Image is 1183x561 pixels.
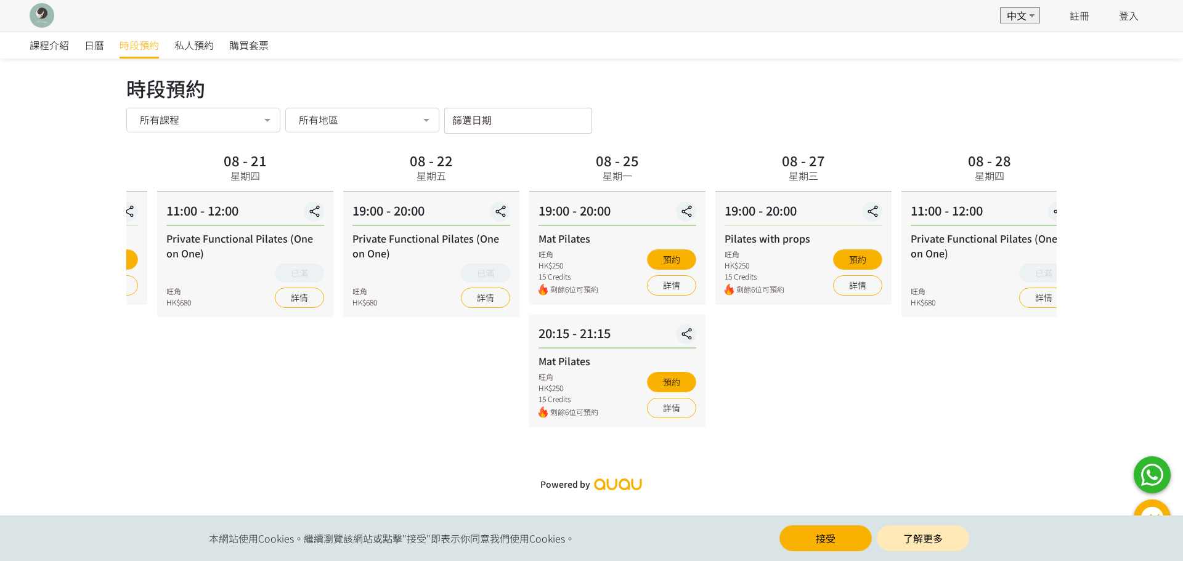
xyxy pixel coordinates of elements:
div: 星期一 [603,168,632,183]
a: 詳情 [275,288,324,308]
button: 預約 [647,372,696,392]
button: 已滿 [1019,264,1068,283]
a: 課程介紹 [30,31,69,59]
a: 詳情 [461,288,510,308]
span: 課程介紹 [30,38,69,52]
div: Private Functional Pilates (One on One) [352,231,510,260]
div: 19:00 - 20:00 [539,201,696,226]
div: 19:00 - 20:00 [352,201,510,226]
div: 08 - 28 [968,153,1011,167]
div: 時段預約 [126,73,1057,103]
div: Mat Pilates [539,353,696,368]
a: 購買套票 [229,31,269,59]
img: fire.png [725,284,734,296]
span: 購買套票 [229,38,269,52]
div: 15 Credits [725,271,784,282]
img: XCiuqSzNOMkVjoLvqyfWlGi3krYmRzy3FY06BdcB.png [30,3,54,28]
a: 登入 [1119,8,1139,23]
div: 20:15 - 21:15 [539,324,696,349]
div: 旺角 [166,286,191,297]
span: 所有地區 [299,113,338,126]
span: 本網站使用Cookies。繼續瀏覽該網站或點擊"接受"即表示你同意我們使用Cookies。 [209,531,575,546]
div: 星期五 [417,168,446,183]
a: 日曆 [84,31,104,59]
span: 剩餘6位可預約 [550,284,598,296]
button: 已滿 [461,264,510,283]
span: 剩餘6位可預約 [550,406,598,418]
div: 旺角 [911,286,935,297]
div: 15 Credits [539,271,598,282]
div: Private Functional Pilates (One on One) [166,231,324,260]
div: 08 - 22 [410,153,453,167]
a: 詳情 [833,275,882,296]
button: 已滿 [275,264,324,283]
div: Private Functional Pilates (One on One) [911,231,1068,260]
a: 詳情 [647,398,696,418]
img: fire.png [539,406,548,418]
span: 所有課程 [140,113,179,126]
div: 11:00 - 12:00 [911,201,1068,226]
div: 08 - 27 [782,153,825,167]
span: 日曆 [84,38,104,52]
div: 08 - 25 [596,153,639,167]
div: HK$250 [539,260,598,271]
div: 星期四 [230,168,260,183]
a: 詳情 [1019,288,1068,308]
button: 接受 [779,525,872,551]
div: 19:00 - 20:00 [725,201,882,226]
div: 旺角 [539,371,598,382]
div: 旺角 [352,286,377,297]
div: HK$680 [352,297,377,308]
input: 篩選日期 [444,108,592,134]
div: Mat Pilates [539,231,696,246]
a: 詳情 [647,275,696,296]
button: 預約 [833,249,882,270]
div: 08 - 21 [224,153,267,167]
span: 時段預約 [120,38,159,52]
div: 旺角 [539,249,598,260]
div: 旺角 [725,249,784,260]
img: fire.png [539,284,548,296]
div: HK$250 [539,382,598,394]
a: 時段預約 [120,31,159,59]
div: HK$680 [911,297,935,308]
div: HK$250 [725,260,784,271]
button: 預約 [647,249,696,270]
div: 星期三 [789,168,818,183]
span: 私人預約 [174,38,214,52]
a: 私人預約 [174,31,214,59]
div: 15 Credits [539,394,598,405]
span: 剩餘6位可預約 [736,284,784,296]
a: 了解更多 [877,525,969,551]
div: 星期四 [975,168,1004,183]
a: 註冊 [1070,8,1089,23]
div: HK$680 [166,297,191,308]
div: Pilates with props [725,231,882,246]
div: 11:00 - 12:00 [166,201,324,226]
